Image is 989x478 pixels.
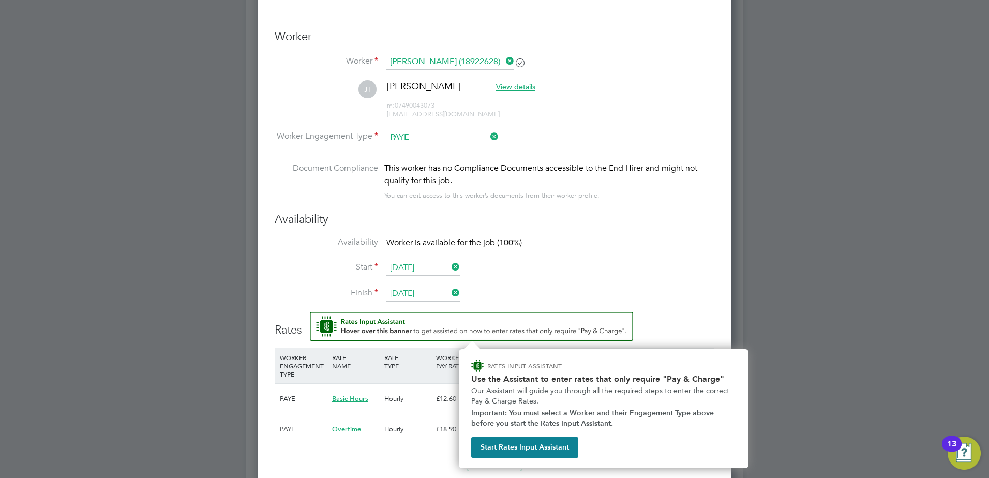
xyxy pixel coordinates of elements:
[433,384,486,414] div: £12.60
[947,444,956,457] div: 13
[471,437,578,458] button: Start Rates Input Assistant
[277,414,329,444] div: PAYE
[433,348,486,375] div: WORKER PAY RATE
[332,394,368,403] span: Basic Hours
[275,131,378,142] label: Worker Engagement Type
[471,409,716,428] strong: Important: You must select a Worker and their Engagement Type above before you start the Rates In...
[487,362,617,370] p: RATES INPUT ASSISTANT
[384,162,714,187] div: This worker has no Compliance Documents accessible to the End Hirer and might not qualify for thi...
[275,288,378,298] label: Finish
[387,101,395,110] span: m:
[538,348,590,375] div: EMPLOYER COST
[382,414,434,444] div: Hourly
[387,101,434,110] span: 07490043073
[642,348,677,383] div: AGENCY CHARGE RATE
[275,212,714,227] h3: Availability
[386,237,522,248] span: Worker is available for the job (100%)
[275,29,714,44] h3: Worker
[486,348,538,375] div: HOLIDAY PAY
[310,312,633,341] button: Rate Assistant
[275,56,378,67] label: Worker
[387,80,461,92] span: [PERSON_NAME]
[382,348,434,375] div: RATE TYPE
[387,110,500,118] span: [EMAIL_ADDRESS][DOMAIN_NAME]
[382,384,434,414] div: Hourly
[277,348,329,383] div: WORKER ENGAGEMENT TYPE
[590,348,642,375] div: AGENCY MARKUP
[386,130,499,145] input: Select one
[329,348,382,375] div: RATE NAME
[386,286,460,302] input: Select one
[332,425,361,434] span: Overtime
[358,80,377,98] span: JT
[386,260,460,276] input: Select one
[471,360,484,372] img: ENGAGE Assistant Icon
[386,54,514,70] input: Search for...
[384,189,600,202] div: You can edit access to this worker’s documents from their worker profile.
[433,414,486,444] div: £18.90
[275,162,378,200] label: Document Compliance
[471,386,736,406] p: Our Assistant will guide you through all the required steps to enter the correct Pay & Charge Rates.
[277,384,329,414] div: PAYE
[275,262,378,273] label: Start
[471,374,736,384] h2: Use the Assistant to enter rates that only require "Pay & Charge"
[275,237,378,248] label: Availability
[496,82,535,92] span: View details
[275,312,714,338] h3: Rates
[459,349,748,468] div: How to input Rates that only require Pay & Charge
[948,437,981,470] button: Open Resource Center, 13 new notifications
